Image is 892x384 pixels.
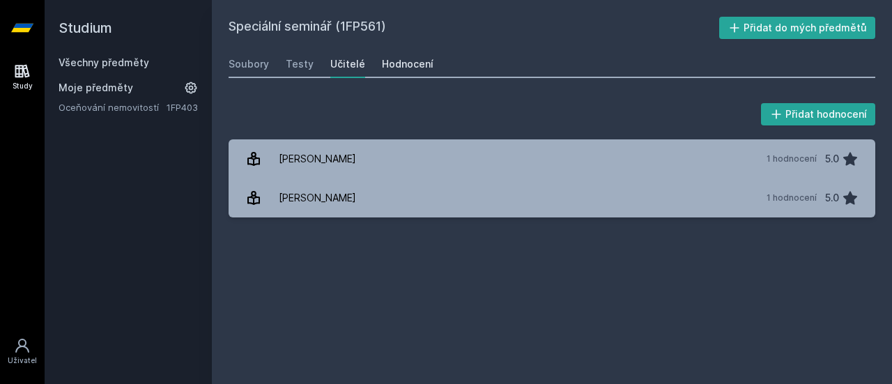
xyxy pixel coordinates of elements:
[229,57,269,71] div: Soubory
[286,57,314,71] div: Testy
[279,184,356,212] div: [PERSON_NAME]
[3,56,42,98] a: Study
[3,330,42,373] a: Uživatel
[767,153,817,164] div: 1 hodnocení
[382,57,433,71] div: Hodnocení
[719,17,876,39] button: Přidat do mých předmětů
[59,81,133,95] span: Moje předměty
[825,145,839,173] div: 5.0
[330,50,365,78] a: Učitelé
[229,17,719,39] h2: Speciální seminář (1FP561)
[59,100,167,114] a: Oceňování nemovitostí
[767,192,817,203] div: 1 hodnocení
[229,178,875,217] a: [PERSON_NAME] 1 hodnocení 5.0
[825,184,839,212] div: 5.0
[330,57,365,71] div: Učitelé
[59,56,149,68] a: Všechny předměty
[286,50,314,78] a: Testy
[13,81,33,91] div: Study
[382,50,433,78] a: Hodnocení
[279,145,356,173] div: [PERSON_NAME]
[167,102,198,113] a: 1FP403
[8,355,37,366] div: Uživatel
[229,139,875,178] a: [PERSON_NAME] 1 hodnocení 5.0
[229,50,269,78] a: Soubory
[761,103,876,125] button: Přidat hodnocení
